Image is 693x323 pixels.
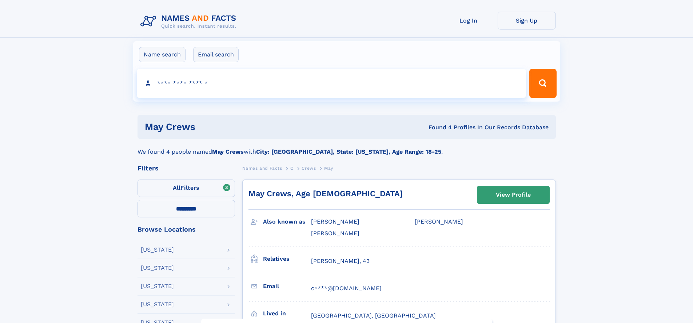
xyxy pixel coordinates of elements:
a: Log In [439,12,498,29]
a: View Profile [477,186,549,204]
input: search input [137,69,526,98]
div: Filters [138,165,235,172]
span: [GEOGRAPHIC_DATA], [GEOGRAPHIC_DATA] [311,312,436,319]
div: [US_STATE] [141,302,174,307]
div: [US_STATE] [141,265,174,271]
a: Crews [302,164,316,173]
a: Sign Up [498,12,556,29]
span: Crews [302,166,316,171]
span: [PERSON_NAME] [311,218,359,225]
a: C [290,164,294,173]
a: May Crews, Age [DEMOGRAPHIC_DATA] [248,189,403,198]
span: [PERSON_NAME] [311,230,359,237]
label: Email search [193,47,239,62]
span: C [290,166,294,171]
label: Name search [139,47,186,62]
label: Filters [138,180,235,197]
h1: May Crews [145,122,312,131]
b: City: [GEOGRAPHIC_DATA], State: [US_STATE], Age Range: 18-25 [256,148,441,155]
span: All [173,184,180,191]
h3: Email [263,280,311,292]
a: [PERSON_NAME], 43 [311,257,370,265]
div: [US_STATE] [141,283,174,289]
div: View Profile [496,186,531,203]
b: May Crews [212,148,244,155]
h3: Lived in [263,307,311,320]
div: Browse Locations [138,226,235,233]
div: [US_STATE] [141,247,174,253]
img: Logo Names and Facts [138,12,242,31]
h3: Also known as [263,216,311,228]
span: May [324,166,333,171]
h3: Relatives [263,253,311,265]
button: Search Button [529,69,556,98]
span: [PERSON_NAME] [415,218,463,225]
div: Found 4 Profiles In Our Records Database [312,123,549,131]
div: We found 4 people named with . [138,139,556,156]
a: Names and Facts [242,164,282,173]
